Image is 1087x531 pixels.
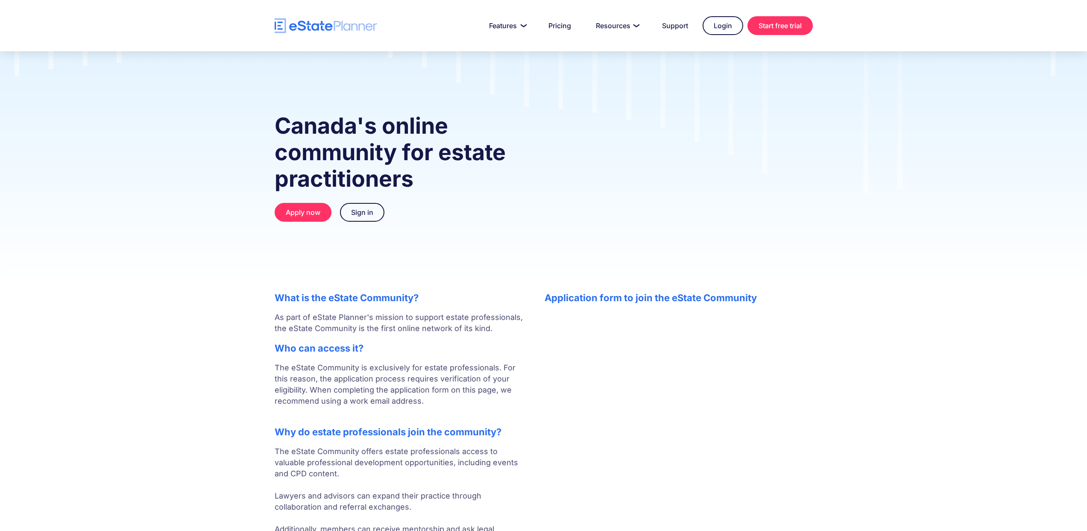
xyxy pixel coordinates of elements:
[275,203,331,222] a: Apply now
[545,292,813,303] h2: Application form to join the eState Community
[340,203,384,222] a: Sign in
[275,343,527,354] h2: Who can access it?
[275,362,527,418] p: The eState Community is exclusively for estate professionals. For this reason, the application pr...
[275,112,506,192] strong: Canada's online community for estate practitioners
[586,17,648,34] a: Resources
[747,16,813,35] a: Start free trial
[275,426,527,437] h2: Why do estate professionals join the community?
[275,18,377,33] a: home
[538,17,581,34] a: Pricing
[275,312,527,334] p: As part of eState Planner's mission to support estate professionals, the eState Community is the ...
[479,17,534,34] a: Features
[703,16,743,35] a: Login
[652,17,698,34] a: Support
[545,312,813,376] iframe: Form 0
[275,292,527,303] h2: What is the eState Community?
